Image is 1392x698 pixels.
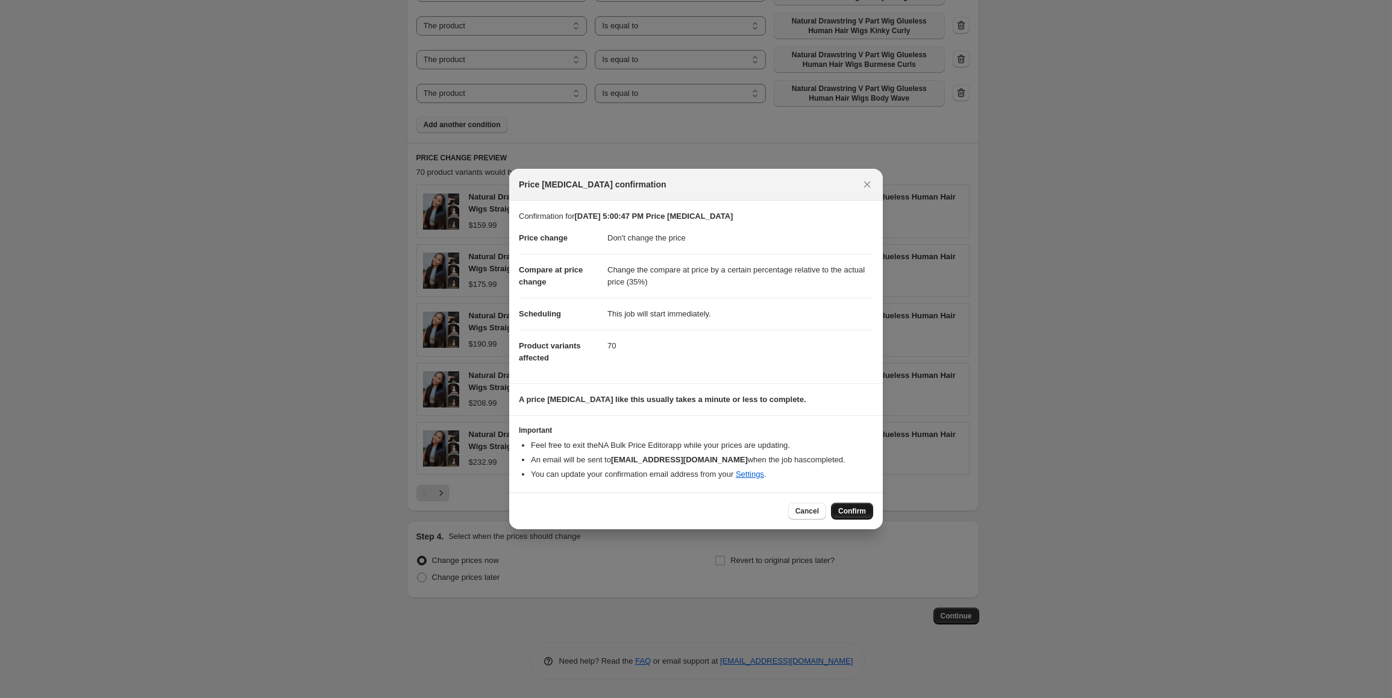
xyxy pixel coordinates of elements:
b: [EMAIL_ADDRESS][DOMAIN_NAME] [611,455,748,464]
button: Cancel [788,503,826,520]
dd: 70 [607,330,873,362]
b: [DATE] 5:00:47 PM Price [MEDICAL_DATA] [574,212,733,221]
dd: Change the compare at price by a certain percentage relative to the actual price (35%) [607,254,873,298]
b: A price [MEDICAL_DATA] like this usually takes a minute or less to complete. [519,395,806,404]
button: Close [859,176,876,193]
p: Confirmation for [519,210,873,222]
button: Confirm [831,503,873,520]
span: Price change [519,233,568,242]
li: An email will be sent to when the job has completed . [531,454,873,466]
span: Cancel [795,506,819,516]
span: Price [MEDICAL_DATA] confirmation [519,178,666,190]
span: Compare at price change [519,265,583,286]
h3: Important [519,426,873,435]
li: Feel free to exit the NA Bulk Price Editor app while your prices are updating. [531,439,873,451]
li: You can update your confirmation email address from your . [531,468,873,480]
dd: This job will start immediately. [607,298,873,330]
span: Confirm [838,506,866,516]
dd: Don't change the price [607,222,873,254]
span: Product variants affected [519,341,581,362]
a: Settings [736,470,764,479]
span: Scheduling [519,309,561,318]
